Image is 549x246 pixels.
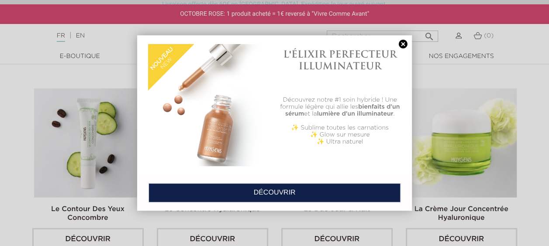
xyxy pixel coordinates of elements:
a: DÉCOUVRIR [148,183,401,202]
b: bienfaits d'un sérum [285,104,400,117]
p: ✨ Ultra naturel [279,138,401,145]
p: Découvrez notre #1 soin hybride ! Une formule légère qui allie les et la . [279,96,401,117]
p: ✨ Sublime toutes les carnations [279,124,401,131]
p: ✨ Glow sur mesure [279,131,401,138]
b: lumière d'un illuminateur [317,111,394,117]
h1: L'ÉLIXIR PERFECTEUR ILLUMINATEUR [279,48,401,72]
